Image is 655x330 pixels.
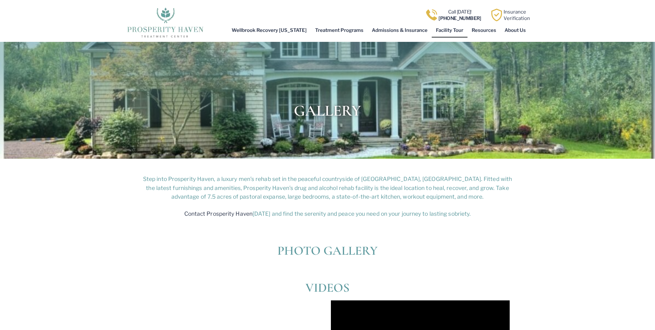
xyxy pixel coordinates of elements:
[227,23,311,38] a: Wellbrook Recovery [US_STATE]
[467,23,500,38] a: Resources
[504,9,530,21] a: InsuranceVerification
[438,9,481,21] a: Call [DATE]![PHONE_NUMBER]
[143,175,512,200] span: Step into Prosperity Haven, a luxury men’s rehab set in the peaceful countryside of [GEOGRAPHIC_D...
[142,281,513,294] h2: videos
[432,23,467,38] a: Facility Tour
[142,244,513,257] h2: photo gallery
[253,210,471,217] span: [DATE] and find the serenity and peace you need on your journey to lasting sobriety.
[125,6,205,38] img: The logo for Prosperity Haven Addiction Recovery Center.
[490,9,503,21] img: Learn how Prosperity Haven, a verified substance abuse center can help you overcome your addiction
[184,210,253,217] a: Contact Prosperity Haven
[500,23,530,38] a: About Us
[438,15,481,21] b: [PHONE_NUMBER]
[368,23,432,38] a: Admissions & Insurance
[199,103,457,118] h1: Gallery
[311,23,368,38] a: Treatment Programs
[425,9,438,21] img: Call one of Prosperity Haven's dedicated counselors today so we can help you overcome addiction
